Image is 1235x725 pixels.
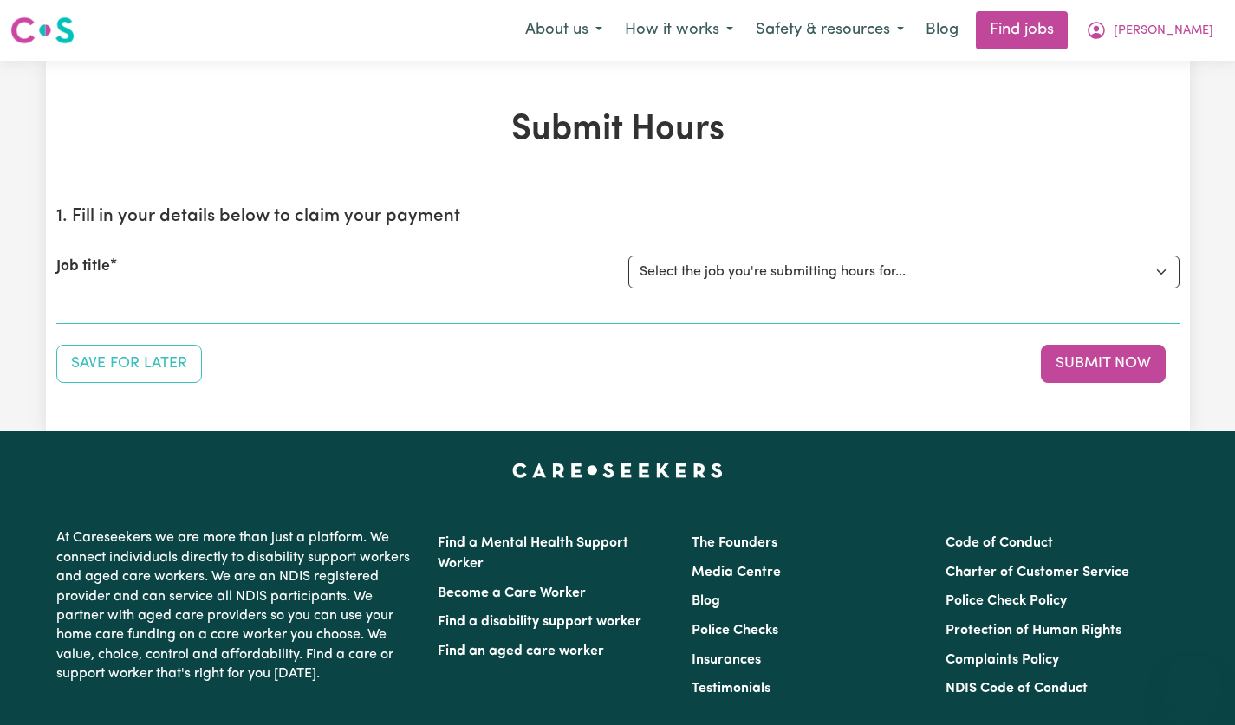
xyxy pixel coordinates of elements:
a: Blog [915,11,969,49]
a: Media Centre [692,566,781,579]
iframe: Button to launch messaging window [1166,656,1221,711]
a: Become a Care Worker [438,586,586,600]
a: Find jobs [976,11,1068,49]
button: Save your job report [56,345,202,383]
button: My Account [1075,12,1225,49]
button: About us [514,12,614,49]
a: NDIS Code of Conduct [946,682,1088,696]
a: Careseekers logo [10,10,75,50]
a: Complaints Policy [946,653,1059,667]
a: Police Check Policy [946,594,1067,608]
button: Safety & resources [744,12,915,49]
h2: 1. Fill in your details below to claim your payment [56,206,1180,228]
span: [PERSON_NAME] [1114,22,1213,41]
a: Careseekers home page [512,463,723,476]
a: Insurances [692,653,761,667]
a: The Founders [692,536,777,550]
button: Submit your job report [1041,345,1166,383]
a: Testimonials [692,682,770,696]
a: Charter of Customer Service [946,566,1129,579]
p: At Careseekers we are more than just a platform. We connect individuals directly to disability su... [56,521,417,690]
a: Blog [692,594,720,608]
img: Careseekers logo [10,15,75,46]
label: Job title [56,256,110,278]
h1: Submit Hours [56,109,1180,151]
button: How it works [614,12,744,49]
a: Police Checks [692,624,778,638]
a: Code of Conduct [946,536,1053,550]
a: Find a disability support worker [438,615,641,629]
a: Protection of Human Rights [946,624,1121,638]
a: Find a Mental Health Support Worker [438,536,628,571]
a: Find an aged care worker [438,644,604,658]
